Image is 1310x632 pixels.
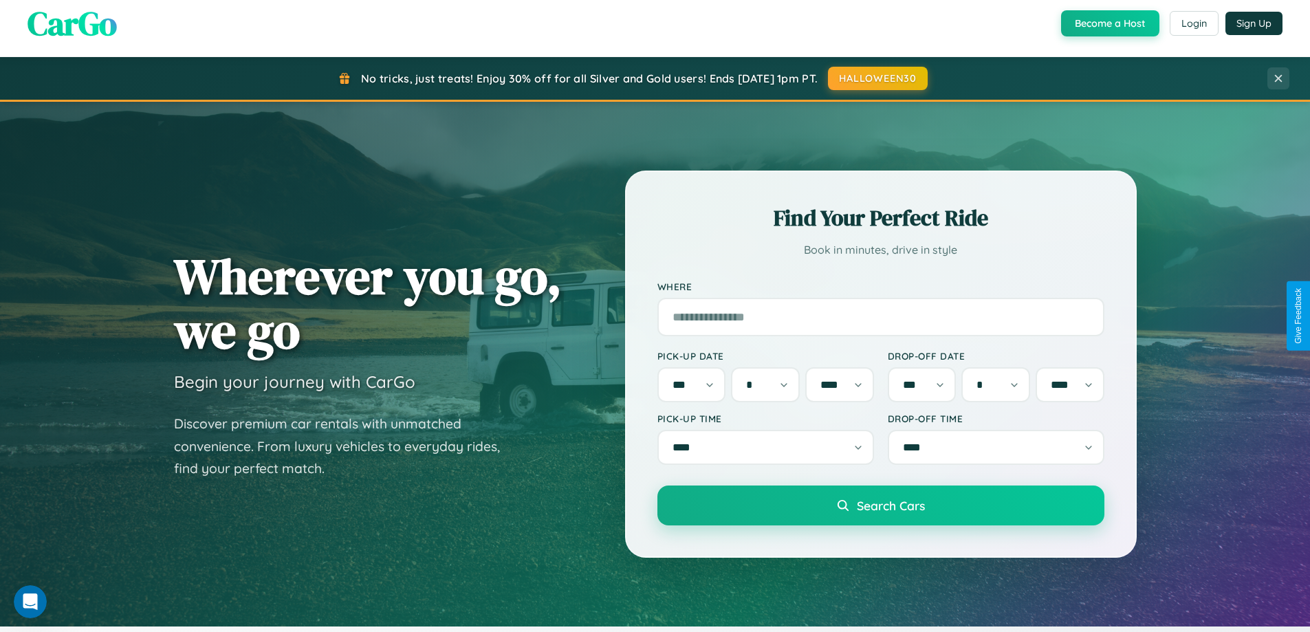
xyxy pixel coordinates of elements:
iframe: Intercom live chat [14,585,47,618]
button: Sign Up [1225,12,1282,35]
label: Pick-up Time [657,413,874,424]
label: Where [657,281,1104,292]
button: HALLOWEEN30 [828,67,928,90]
p: Discover premium car rentals with unmatched convenience. From luxury vehicles to everyday rides, ... [174,413,518,480]
span: Search Cars [857,498,925,513]
p: Book in minutes, drive in style [657,240,1104,260]
label: Pick-up Date [657,350,874,362]
button: Login [1170,11,1219,36]
span: CarGo [28,1,117,46]
button: Search Cars [657,486,1104,525]
div: Give Feedback [1293,288,1303,344]
h2: Find Your Perfect Ride [657,203,1104,233]
h3: Begin your journey with CarGo [174,371,415,392]
label: Drop-off Time [888,413,1104,424]
button: Become a Host [1061,10,1159,36]
label: Drop-off Date [888,350,1104,362]
h1: Wherever you go, we go [174,249,562,358]
span: No tricks, just treats! Enjoy 30% off for all Silver and Gold users! Ends [DATE] 1pm PT. [361,72,818,85]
